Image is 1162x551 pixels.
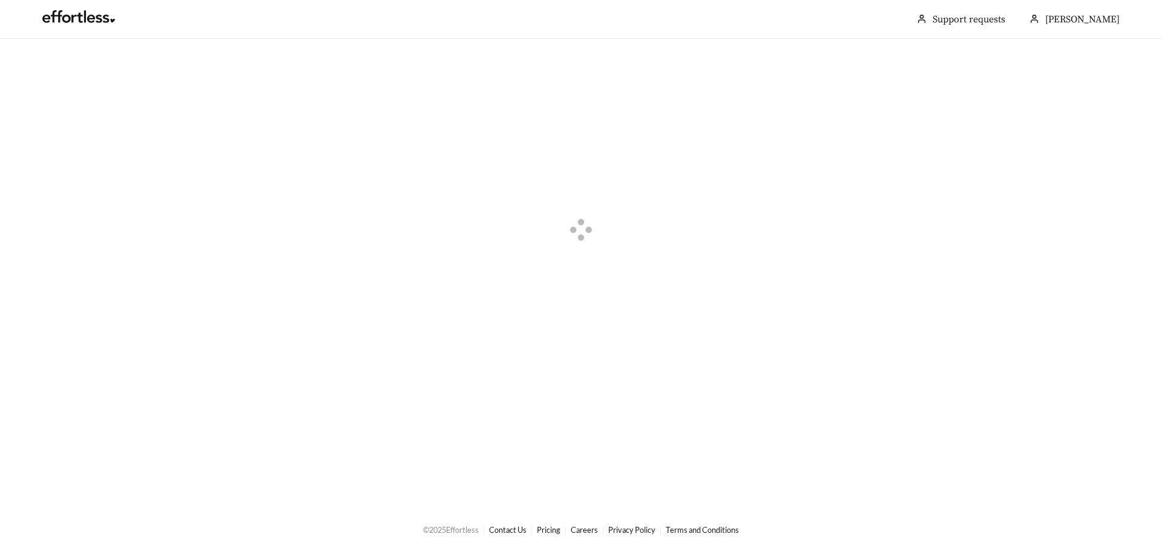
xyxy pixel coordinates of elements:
a: Contact Us [489,525,527,535]
a: Pricing [537,525,560,535]
a: Privacy Policy [608,525,655,535]
span: [PERSON_NAME] [1045,13,1120,25]
a: Terms and Conditions [666,525,739,535]
a: Careers [571,525,598,535]
span: © 2025 Effortless [423,525,479,535]
a: Support requests [933,13,1005,25]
